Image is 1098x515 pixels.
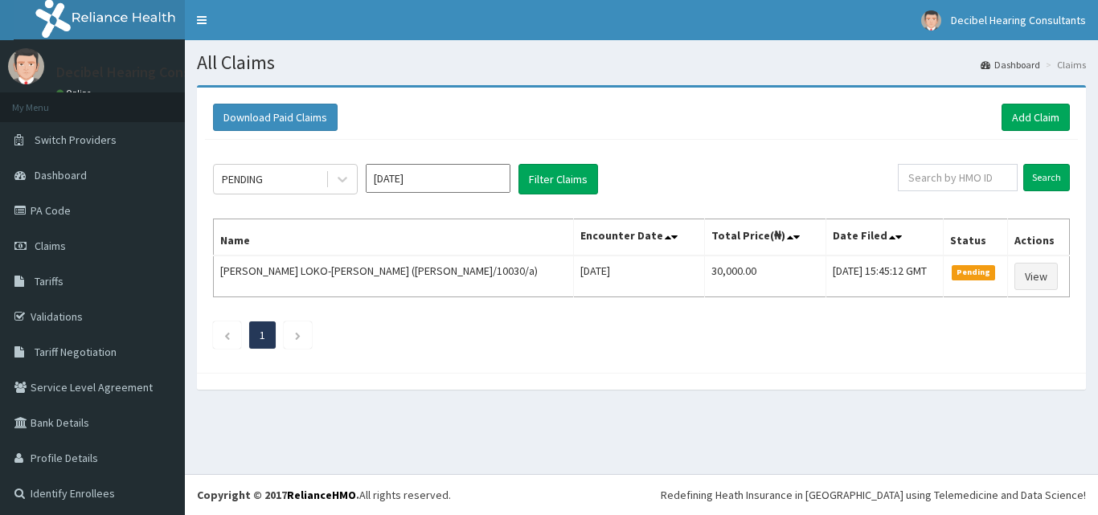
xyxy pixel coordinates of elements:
[35,239,66,253] span: Claims
[197,52,1086,73] h1: All Claims
[35,274,64,288] span: Tariffs
[898,164,1018,191] input: Search by HMO ID
[704,255,826,297] td: 30,000.00
[943,219,1007,256] th: Status
[222,171,263,187] div: PENDING
[921,10,941,31] img: User Image
[35,168,87,182] span: Dashboard
[35,133,117,147] span: Switch Providers
[56,88,95,99] a: Online
[826,219,944,256] th: Date Filed
[294,328,301,342] a: Next page
[573,219,704,256] th: Encounter Date
[366,164,510,193] input: Select Month and Year
[56,65,236,80] p: Decibel Hearing Consultants
[704,219,826,256] th: Total Price(₦)
[661,487,1086,503] div: Redefining Heath Insurance in [GEOGRAPHIC_DATA] using Telemedicine and Data Science!
[1023,164,1070,191] input: Search
[260,328,265,342] a: Page 1 is your current page
[573,255,704,297] td: [DATE]
[1007,219,1069,256] th: Actions
[952,265,996,280] span: Pending
[981,58,1040,72] a: Dashboard
[518,164,598,194] button: Filter Claims
[1042,58,1086,72] li: Claims
[223,328,231,342] a: Previous page
[8,48,44,84] img: User Image
[213,104,338,131] button: Download Paid Claims
[1002,104,1070,131] a: Add Claim
[1014,263,1058,290] a: View
[185,474,1098,515] footer: All rights reserved.
[826,255,944,297] td: [DATE] 15:45:12 GMT
[951,13,1086,27] span: Decibel Hearing Consultants
[35,345,117,359] span: Tariff Negotiation
[214,255,574,297] td: [PERSON_NAME] LOKO-[PERSON_NAME] ([PERSON_NAME]/10030/a)
[214,219,574,256] th: Name
[197,488,359,502] strong: Copyright © 2017 .
[287,488,356,502] a: RelianceHMO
